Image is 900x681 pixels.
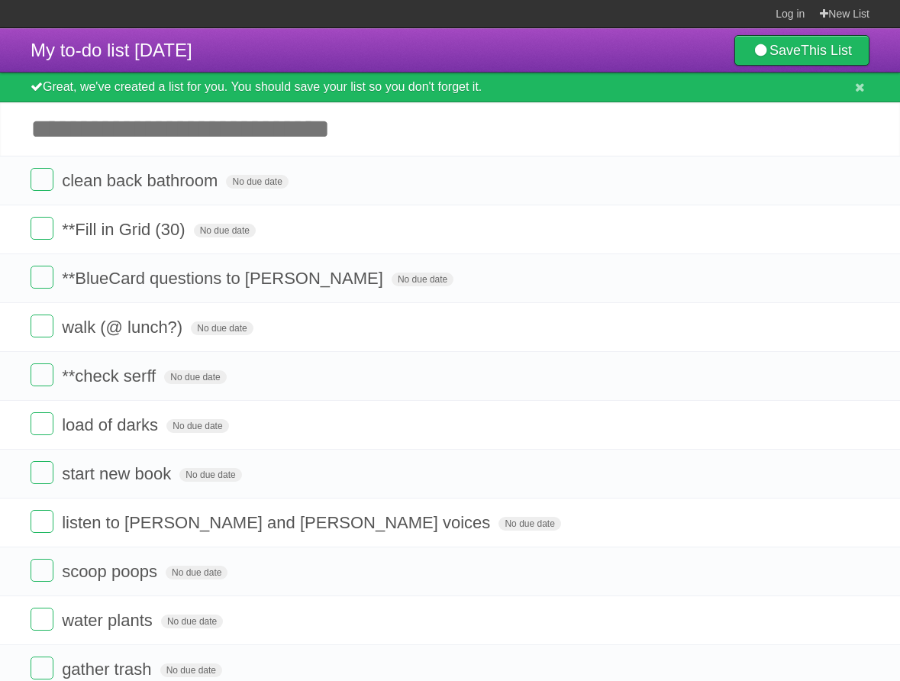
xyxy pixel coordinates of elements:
[31,40,192,60] span: My to-do list [DATE]
[179,468,241,482] span: No due date
[31,363,53,386] label: Done
[62,513,494,532] span: listen to [PERSON_NAME] and [PERSON_NAME] voices
[31,315,53,337] label: Done
[191,321,253,335] span: No due date
[31,559,53,582] label: Done
[166,566,227,579] span: No due date
[31,266,53,289] label: Done
[31,657,53,679] label: Done
[62,366,160,386] span: **check serff
[31,217,53,240] label: Done
[62,415,162,434] span: load of darks
[62,220,189,239] span: **Fill in Grid (30)
[164,370,226,384] span: No due date
[62,562,161,581] span: scoop poops
[31,461,53,484] label: Done
[62,660,155,679] span: gather trash
[161,615,223,628] span: No due date
[801,43,852,58] b: This List
[31,608,53,631] label: Done
[160,663,222,677] span: No due date
[31,412,53,435] label: Done
[392,273,453,286] span: No due date
[62,171,221,190] span: clean back bathroom
[62,318,186,337] span: walk (@ lunch?)
[226,175,288,189] span: No due date
[194,224,256,237] span: No due date
[62,464,175,483] span: start new book
[498,517,560,531] span: No due date
[31,510,53,533] label: Done
[734,35,869,66] a: SaveThis List
[166,419,228,433] span: No due date
[62,611,156,630] span: water plants
[31,168,53,191] label: Done
[62,269,387,288] span: **BlueCard questions to [PERSON_NAME]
